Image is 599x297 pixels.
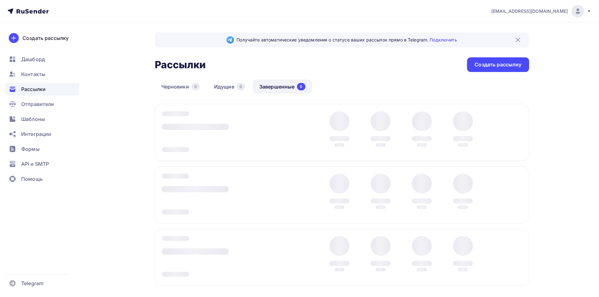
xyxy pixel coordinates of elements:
[5,53,79,65] a: Дашборд
[21,145,40,153] span: Формы
[192,83,200,90] div: 0
[491,5,592,17] a: [EMAIL_ADDRESS][DOMAIN_NAME]
[21,160,49,168] span: API и SMTP
[237,83,245,90] div: 0
[21,70,45,78] span: Контакты
[5,98,79,110] a: Отправители
[21,55,45,63] span: Дашборд
[236,37,457,43] span: Получайте автоматические уведомления о статусе ваших рассылок прямо в Telegram.
[5,113,79,125] a: Шаблоны
[155,79,206,94] a: Черновики0
[155,59,206,71] h2: Рассылки
[5,143,79,155] a: Формы
[21,280,43,287] span: Telegram
[253,79,312,94] a: Завершенные0
[475,61,521,68] div: Создать рассылку
[21,115,45,123] span: Шаблоны
[21,130,51,138] span: Интеграции
[5,83,79,95] a: Рассылки
[430,37,457,42] a: Подключить
[21,175,43,183] span: Помощь
[21,100,54,108] span: Отправители
[207,79,251,94] a: Идущие0
[226,36,234,44] img: Telegram
[5,68,79,80] a: Контакты
[22,34,69,42] div: Создать рассылку
[491,8,568,14] span: [EMAIL_ADDRESS][DOMAIN_NAME]
[297,83,305,90] div: 0
[21,85,46,93] span: Рассылки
